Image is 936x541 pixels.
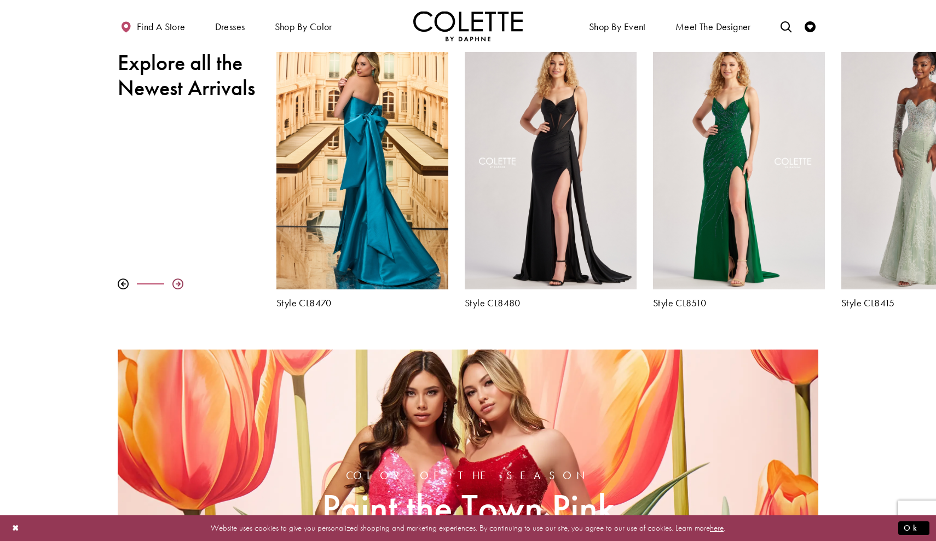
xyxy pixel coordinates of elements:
div: Colette by Daphne Style No. CL8480 [457,31,645,317]
span: Dresses [215,21,245,32]
span: Shop by color [275,21,332,32]
span: Dresses [212,11,248,41]
button: Close Dialog [7,519,25,538]
span: Find a store [137,21,186,32]
a: Style CL8480 [465,298,637,309]
a: Find a store [118,11,188,41]
a: Visit Colette by Daphne Style No. CL8480 Page [465,39,637,289]
div: Colette by Daphne Style No. CL8470 [268,31,457,317]
div: Colette by Daphne Style No. CL8510 [645,31,833,317]
a: Style CL8510 [653,298,825,309]
a: Visit Colette by Daphne Style No. CL8470 Page [276,39,448,289]
p: Website uses cookies to give you personalized shopping and marketing experiences. By continuing t... [79,521,857,536]
button: Submit Dialog [898,521,929,535]
span: Meet the designer [675,21,751,32]
a: here [710,522,724,533]
span: Color of the Season [322,469,615,481]
span: Shop by color [272,11,335,41]
span: Shop By Event [589,21,646,32]
h2: Explore all the Newest Arrivals [118,50,260,101]
span: Paint the Town Pink [322,486,615,528]
span: Shop By Event [586,11,649,41]
a: Visit Colette by Daphne Style No. CL8510 Page [653,39,825,289]
a: Check Wishlist [802,11,818,41]
a: Visit Home Page [413,11,523,41]
img: Colette by Daphne [413,11,523,41]
a: Meet the designer [673,11,754,41]
a: Style CL8470 [276,298,448,309]
a: Toggle search [778,11,794,41]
